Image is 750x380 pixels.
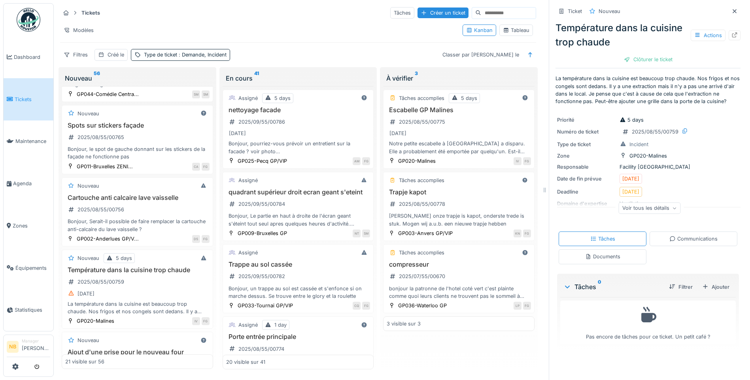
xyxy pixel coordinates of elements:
div: [DATE] [389,130,406,137]
div: Deadline [557,188,616,196]
div: Tâches [563,282,663,292]
div: 2025/08/55/00765 [77,134,124,141]
div: Nouveau [77,254,99,262]
div: [PERSON_NAME] onze trapje is kapot, onderste trede is stuk. Mogen wij a.u.b. een nieuwe trapje he... [387,212,531,227]
sup: 56 [94,73,100,83]
a: Dashboard [4,36,53,78]
strong: Tickets [78,9,103,17]
p: La température dans la cuisine est beaucoup trop chaude. Nos frigos et nos congels sont dedans. I... [555,75,741,105]
div: Nouveau [77,182,99,190]
div: GP011-Bruxelles ZENI... [77,163,133,170]
div: FG [523,230,531,237]
div: Facility [GEOGRAPHIC_DATA] [557,163,739,171]
div: Assigné [238,177,258,184]
div: GP020-Malines [629,152,667,160]
div: CA [192,163,200,171]
div: 2025/08/55/00775 [399,118,445,126]
div: Numéro de ticket [557,128,616,135]
span: Maintenance [15,137,50,145]
div: 5 days [620,116,644,124]
div: Ajouter [699,282,733,292]
li: [PERSON_NAME] [22,338,50,355]
div: Tâches accomplies [399,94,444,102]
div: Bonjour, pourriez-vous prévoir un entretient sur la facade ? voir photo bien à vous [226,140,370,155]
div: GP009-Bruxelles GP [238,230,287,237]
div: Tâches [390,7,414,19]
div: Bonjour, Serait-il possible de faire remplacer la cartouche anti-calcaire du lave vaisselle ? [65,218,210,233]
div: Bonjour, un trappe au sol est cassée et s'enfonce si on marche dessus. Se trouve entre le glory e... [226,285,370,300]
div: GP020-Malines [398,157,436,165]
h3: Escabelle GP Malines [387,106,531,114]
div: Tâches [590,235,615,243]
div: bonjour la patronne de l'hotel coté vert c'est plainte comme quoi leurs clients ne trouvent pas l... [387,285,531,300]
h3: Porte entrée principale [226,333,370,340]
div: Ticket [568,8,582,15]
a: Maintenance [4,120,53,163]
div: GP025-Pecq GP/VIP [238,157,287,165]
div: Priorité [557,116,616,124]
h3: compresseur [387,261,531,268]
div: SM [192,90,200,98]
div: La température dans la cuisine est beaucoup trop chaude. Nos frigos et nos congels sont dedans. I... [65,300,210,315]
div: FG [202,163,210,171]
div: Type de ticket [144,51,227,58]
img: Badge_color-CXgf-gQk.svg [17,8,40,32]
div: Modèles [60,24,97,36]
div: SM [202,90,210,98]
div: Communications [669,235,718,243]
a: Statistiques [4,289,53,331]
div: 2025/08/55/00759 [632,128,678,135]
div: GP033-Tournai GP/VIP [238,302,293,309]
div: À vérifier [386,73,531,83]
div: Notre petite escabelle à [GEOGRAPHIC_DATA] a disparu. Elle a probablement été emportée par quelqu... [387,140,531,155]
h3: nettoyage facade [226,106,370,114]
div: LP [514,302,521,310]
a: Agenda [4,162,53,205]
sup: 0 [598,282,601,292]
div: AM [353,157,361,165]
div: FG [202,317,210,325]
h3: Température dans la cuisine trop chaude [65,266,210,274]
div: Voir tous les détails [619,202,681,214]
div: Bonjour, le spot de gauche donnant sur les stickers de la façade ne fonctionne pas [65,145,210,160]
div: Classer par [PERSON_NAME] le [439,49,523,60]
a: NB Manager[PERSON_NAME] [7,338,50,357]
div: Filtrer [666,282,696,292]
div: DS [192,235,200,243]
div: GP044-Comédie Centra... [77,90,139,98]
div: En cours [226,73,371,83]
h3: Trapje kapot [387,188,531,196]
div: 2025/08/55/00778 [399,200,445,208]
div: Tâches accomplies [399,177,444,184]
h3: Ajout d'une prise pour le nouveau four [65,348,210,356]
div: 2025/07/55/00670 [399,273,445,280]
div: Pas encore de tâches pour ce ticket. Un petit café ? [565,304,731,341]
div: GP002-Anderlues GP/V... [77,235,139,243]
div: Responsable [557,163,616,171]
div: 20 visible sur 41 [226,358,265,366]
span: Agenda [13,180,50,187]
div: Nouveau [77,337,99,344]
div: Manager [22,338,50,344]
div: FG [362,157,370,165]
div: Créer un ticket [418,8,469,18]
sup: 41 [254,73,259,83]
div: 3 visible sur 3 [387,320,421,327]
div: Nouveau [65,73,210,83]
span: Équipements [15,264,50,272]
div: 2025/09/55/00784 [238,200,285,208]
div: Nouveau [77,110,99,117]
div: 5 days [116,254,132,262]
div: [DATE] [229,130,246,137]
div: [DATE] [622,188,639,196]
h3: Cartouche anti calcaire lave vaisselle [65,194,210,201]
div: GP003-Anvers GP/VIP [398,230,453,237]
div: Incident [629,141,648,148]
div: [DATE] [622,175,639,182]
div: Assigné [238,321,258,329]
div: Clôturer le ticket [621,54,676,65]
div: 2025/08/55/00756 [77,206,124,213]
div: Nouveau [599,8,620,15]
div: Créé le [108,51,124,58]
div: 2025/09/55/00782 [238,273,285,280]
